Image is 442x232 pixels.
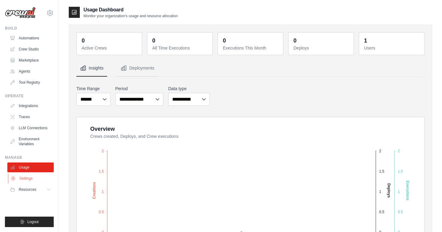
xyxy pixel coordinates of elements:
tspan: 1 [379,190,381,194]
tspan: 1.5 [99,169,104,174]
dt: Active Crews [82,45,138,51]
a: Integrations [7,101,54,111]
tspan: 1 [102,190,104,194]
tspan: 0.5 [379,210,384,214]
dt: All Time Executions [152,45,209,51]
div: Build [5,26,54,31]
dt: Executions This Month [223,45,279,51]
button: Logout [5,217,54,227]
tspan: 1.5 [398,169,403,174]
div: Operate [5,94,54,98]
p: Monitor your organization's usage and resource allocation [83,14,178,18]
button: Deployments [117,60,158,77]
tspan: 1.5 [379,169,384,174]
div: 1 [364,36,367,45]
tspan: 2 [398,149,400,153]
nav: Tabs [76,60,425,77]
tspan: 0.5 [398,210,403,214]
span: Logout [27,219,39,224]
div: 0 [152,36,155,45]
label: Data type [168,86,210,92]
tspan: 1 [398,190,400,194]
a: Traces [7,112,54,122]
tspan: 2 [379,149,381,153]
div: Overview [90,125,115,133]
button: Resources [7,185,54,194]
h2: Usage Dashboard [83,6,178,14]
button: Insights [76,60,107,77]
span: Resources [19,187,36,192]
div: Manage [5,155,54,160]
a: Environment Variables [7,134,54,149]
label: Period [115,86,164,92]
dt: Users [364,45,421,51]
tspan: 0.5 [99,210,104,214]
text: Deploys [387,183,391,198]
dt: Deploys [293,45,350,51]
a: Tool Registry [7,78,54,87]
div: 0 [293,36,297,45]
text: Executions [405,181,410,200]
div: 0 [82,36,85,45]
a: Crew Studio [7,44,54,54]
a: Automations [7,33,54,43]
a: Settings [8,174,54,183]
a: Agents [7,66,54,76]
a: LLM Connections [7,123,54,133]
tspan: 2 [102,149,104,153]
label: Time Range [76,86,110,92]
img: Logo [5,7,36,19]
div: 0 [223,36,226,45]
a: Usage [7,162,54,172]
a: Marketplace [7,55,54,65]
dt: Crews created, Deploys, and Crew executions [90,133,417,139]
text: Creations [92,182,96,199]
